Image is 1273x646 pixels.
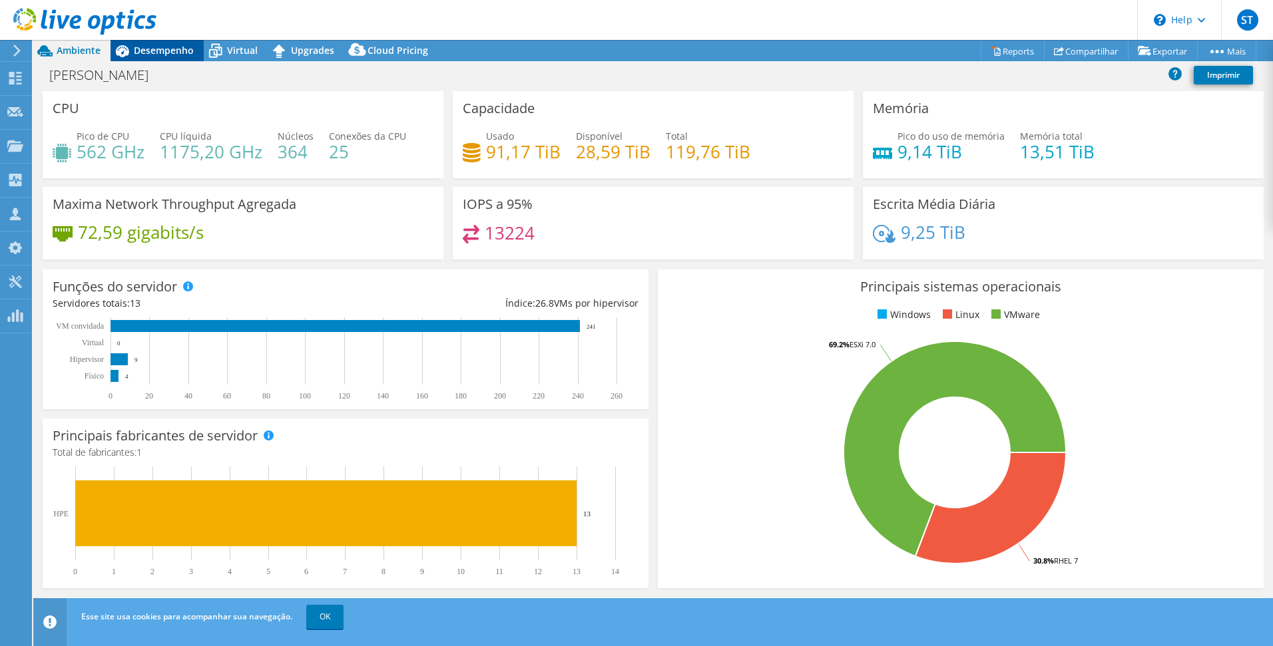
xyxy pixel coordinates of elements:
text: 3 [189,567,193,576]
text: 10 [457,567,465,576]
span: Ambiente [57,44,101,57]
span: 13 [130,297,140,309]
text: 100 [299,391,311,401]
text: 20 [145,391,153,401]
text: Hipervisor [70,355,104,364]
h3: Maxima Network Throughput Agregada [53,197,296,212]
text: HPE [53,509,69,518]
span: Upgrades [291,44,334,57]
h3: Principais fabricantes de servidor [53,428,258,443]
text: 160 [416,391,428,401]
div: Índice: VMs por hipervisor [346,296,638,311]
text: 1 [112,567,116,576]
tspan: ESXi 7.0 [850,339,876,349]
li: Windows [874,307,931,322]
span: Total [666,130,688,142]
span: CPU líquida [160,130,212,142]
text: 6 [304,567,308,576]
li: Linux [939,307,979,322]
text: 140 [377,391,389,401]
h3: Escrita Média Diária [873,197,995,212]
h4: 72,59 gigabits/s [78,225,204,240]
text: 80 [262,391,270,401]
span: Pico do uso de memória [897,130,1005,142]
span: Usado [486,130,514,142]
text: 200 [494,391,506,401]
text: 9 [134,357,138,363]
text: 4 [125,373,128,380]
text: 13 [583,510,591,518]
h4: 28,59 TiB [576,144,650,159]
a: Compartilhar [1044,41,1129,61]
text: 60 [223,391,231,401]
h3: Capacidade [463,101,535,116]
text: 180 [455,391,467,401]
a: Reports [981,41,1045,61]
text: 220 [533,391,545,401]
h4: 13,51 TiB [1020,144,1095,159]
a: OK [306,605,344,629]
span: Conexões da CPU [329,130,406,142]
text: 0 [73,567,77,576]
a: Exportar [1128,41,1198,61]
h3: Funções do servidor [53,279,177,294]
text: 9 [420,567,424,576]
h4: 119,76 TiB [666,144,750,159]
tspan: RHEL 7 [1054,556,1078,565]
span: Cloud Pricing [368,44,428,57]
text: VM convidada [56,321,104,331]
span: Núcleos [278,130,314,142]
span: ST [1237,9,1258,31]
text: 40 [184,391,192,401]
tspan: Físico [85,371,104,381]
text: 0 [109,391,113,401]
span: Desempenho [134,44,194,57]
span: Disponível [576,130,623,142]
span: Esse site usa cookies para acompanhar sua navegação. [81,611,292,622]
h4: 562 GHz [77,144,144,159]
h4: 91,17 TiB [486,144,561,159]
h4: 25 [329,144,406,159]
h4: Total de fabricantes: [53,445,638,460]
h4: 9,14 TiB [897,144,1005,159]
text: 2 [150,567,154,576]
h3: IOPS a 95% [463,197,533,212]
tspan: 69.2% [829,339,850,349]
text: 120 [338,391,350,401]
h4: 364 [278,144,314,159]
li: VMware [988,307,1040,322]
span: 26.8 [535,297,554,309]
text: 241 [587,323,596,330]
a: Mais [1197,41,1256,61]
span: 1 [136,446,142,458]
text: 4 [228,567,232,576]
text: Virtual [82,338,105,347]
h3: Principais sistemas operacionais [668,279,1254,294]
text: 240 [572,391,584,401]
h4: 9,25 TiB [901,225,965,240]
h4: 13224 [485,226,535,240]
a: Imprimir [1194,66,1253,84]
span: Pico de CPU [77,130,129,142]
h3: CPU [53,101,79,116]
text: 260 [611,391,623,401]
text: 0 [117,340,121,347]
text: 5 [266,567,270,576]
text: 8 [382,567,385,576]
text: 13 [573,567,581,576]
tspan: 30.8% [1033,556,1054,565]
text: 14 [611,567,619,576]
text: 11 [495,567,503,576]
div: Servidores totais: [53,296,346,311]
span: Memória total [1020,130,1083,142]
svg: \n [1154,14,1166,26]
text: 7 [343,567,347,576]
span: Virtual [227,44,258,57]
h4: 1175,20 GHz [160,144,262,159]
h1: [PERSON_NAME] [43,68,169,82]
text: 12 [534,567,542,576]
h3: Memória [873,101,929,116]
